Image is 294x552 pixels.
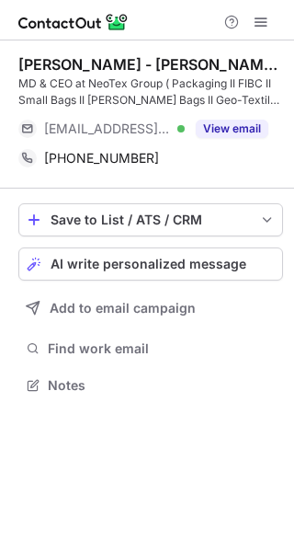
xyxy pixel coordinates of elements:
span: [EMAIL_ADDRESS][DOMAIN_NAME] [44,121,171,137]
button: Find work email [18,336,283,362]
span: Add to email campaign [50,301,196,316]
button: save-profile-one-click [18,203,283,236]
span: [PHONE_NUMBER] [44,150,159,167]
div: Save to List / ATS / CRM [51,213,251,227]
button: Notes [18,373,283,398]
img: ContactOut v5.3.10 [18,11,129,33]
button: Add to email campaign [18,292,283,325]
div: MD & CEO at NeoTex Group ( Packaging II FIBC II Small Bags II [PERSON_NAME] Bags II Geo-Textiles ... [18,75,283,109]
div: [PERSON_NAME] - [PERSON_NAME] [PERSON_NAME] [18,55,283,74]
span: Notes [48,377,276,394]
button: Reveal Button [196,120,268,138]
span: AI write personalized message [51,257,246,271]
span: Find work email [48,340,276,357]
button: AI write personalized message [18,247,283,281]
